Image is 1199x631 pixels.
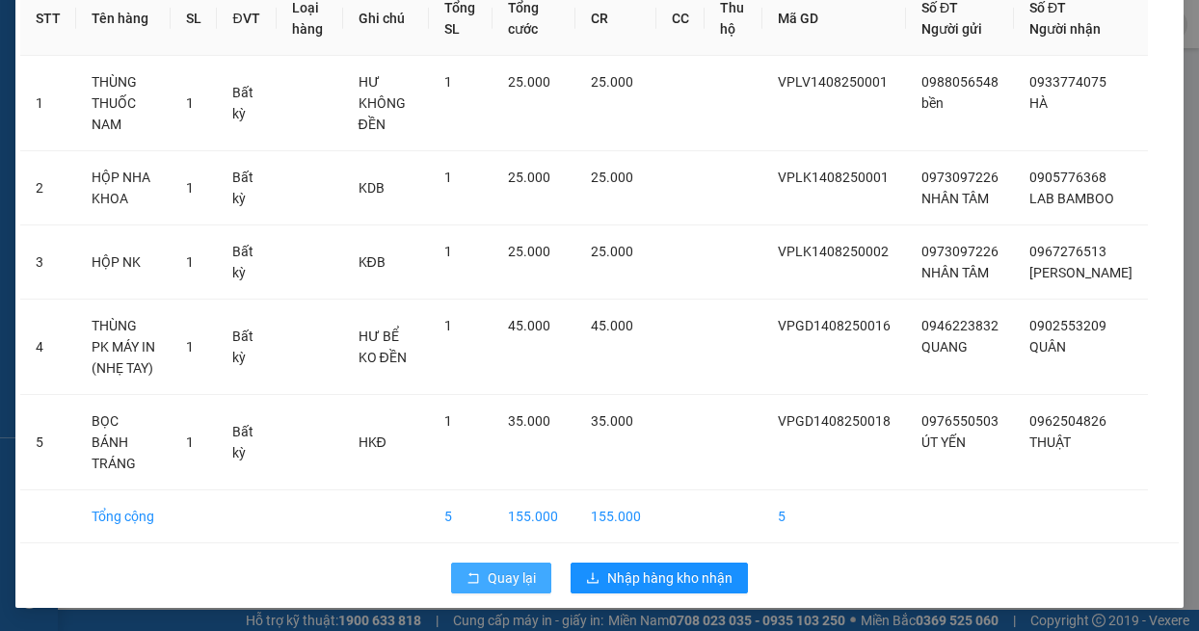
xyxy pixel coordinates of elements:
span: 35.000 [508,413,550,429]
span: 45.000 [508,318,550,333]
span: 0946223832 [921,318,999,333]
td: 1 [20,56,76,151]
span: 45.000 [591,318,633,333]
span: 1 [186,434,194,450]
span: VPGD1408250018 [778,413,891,429]
span: 1 [444,170,452,185]
span: 25.000 [591,170,633,185]
td: 155.000 [575,490,656,543]
td: HỘP NHA KHOA [76,151,171,225]
span: LAB BAMBOO [1029,191,1114,206]
span: 0967276513 [1029,244,1106,259]
span: ÚT YẾN [921,434,966,450]
span: NHÂN TÂM [921,191,989,206]
span: HÀ [1029,95,1048,111]
span: 35.000 [591,413,633,429]
span: HKĐ [359,434,386,450]
span: QUANG [921,339,968,355]
span: VPLK1408250001 [778,170,889,185]
span: Quay lại [488,567,536,589]
span: THUẬT [1029,434,1071,450]
span: 0976550503 [921,413,999,429]
button: downloadNhập hàng kho nhận [571,563,748,593]
td: 4 [20,300,76,395]
span: 0973097226 [921,244,999,259]
span: 1 [186,95,194,111]
span: rollback [466,571,480,587]
td: Bất kỳ [217,300,277,395]
span: Người nhận [1029,21,1101,37]
span: NHÂN TÂM [921,265,989,280]
span: 25.000 [508,244,550,259]
span: 1 [444,74,452,90]
span: 0902553209 [1029,318,1106,333]
span: VPGD1408250016 [778,318,891,333]
span: KDB [359,180,385,196]
td: Tổng cộng [76,490,171,543]
span: VPLV1408250001 [778,74,888,90]
td: THÙNG THUỐC NAM [76,56,171,151]
span: Người gửi [921,21,982,37]
span: 25.000 [508,170,550,185]
td: HỘP NK [76,225,171,300]
td: 2 [20,151,76,225]
span: 1 [444,413,452,429]
span: 1 [186,180,194,196]
td: 155.000 [493,490,575,543]
span: HƯ KHÔNG ĐỀN [359,74,406,132]
span: bền [921,95,944,111]
span: 1 [444,244,452,259]
span: 25.000 [591,74,633,90]
td: Bất kỳ [217,151,277,225]
span: 1 [444,318,452,333]
span: QUÂN [1029,339,1066,355]
span: download [586,571,599,587]
span: 1 [186,254,194,270]
span: 25.000 [591,244,633,259]
button: rollbackQuay lại [451,563,551,593]
td: THÙNG PK MÁY IN (NHẸ TAY) [76,300,171,395]
td: Bất kỳ [217,395,277,490]
td: Bất kỳ [217,56,277,151]
span: 0933774075 [1029,74,1106,90]
span: VPLK1408250002 [778,244,889,259]
td: 5 [429,490,493,543]
span: 0962504826 [1029,413,1106,429]
span: 0973097226 [921,170,999,185]
td: 3 [20,225,76,300]
td: 5 [762,490,906,543]
td: 5 [20,395,76,490]
span: 1 [186,339,194,355]
span: 0905776368 [1029,170,1106,185]
span: Nhập hàng kho nhận [607,567,733,589]
span: HƯ BỂ KO ĐỀN [359,329,407,365]
span: [PERSON_NAME] [1029,265,1132,280]
span: 0988056548 [921,74,999,90]
td: BỌC BÁNH TRÁNG [76,395,171,490]
td: Bất kỳ [217,225,277,300]
span: 25.000 [508,74,550,90]
span: KĐB [359,254,386,270]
